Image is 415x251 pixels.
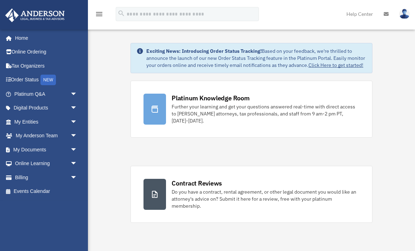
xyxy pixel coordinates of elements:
[117,10,125,17] i: search
[172,179,222,188] div: Contract Reviews
[308,62,363,68] a: Click Here to get started!
[5,143,88,157] a: My Documentsarrow_drop_down
[70,143,84,157] span: arrow_drop_down
[130,81,372,138] a: Platinum Knowledge Room Further your learning and get your questions answered real-time with dire...
[172,94,250,102] div: Platinum Knowledge Room
[3,8,67,22] img: Anderson Advisors Platinum Portal
[5,170,88,184] a: Billingarrow_drop_down
[5,115,88,129] a: My Entitiesarrow_drop_down
[70,115,84,129] span: arrow_drop_down
[172,103,359,124] div: Further your learning and get your questions answered real-time with direct access to [PERSON_NAM...
[5,101,88,115] a: Digital Productsarrow_drop_down
[146,48,366,69] div: Based on your feedback, we're thrilled to announce the launch of our new Order Status Tracking fe...
[5,73,88,87] a: Order StatusNEW
[399,9,410,19] img: User Pic
[5,184,88,199] a: Events Calendar
[5,157,88,171] a: Online Learningarrow_drop_down
[5,87,88,101] a: Platinum Q&Aarrow_drop_down
[5,31,84,45] a: Home
[146,48,262,54] strong: Exciting News: Introducing Order Status Tracking!
[95,10,103,18] i: menu
[130,166,372,223] a: Contract Reviews Do you have a contract, rental agreement, or other legal document you would like...
[70,157,84,171] span: arrow_drop_down
[70,170,84,185] span: arrow_drop_down
[70,87,84,101] span: arrow_drop_down
[5,59,88,73] a: Tax Organizers
[40,75,56,85] div: NEW
[5,45,88,59] a: Online Ordering
[5,129,88,143] a: My Anderson Teamarrow_drop_down
[70,101,84,115] span: arrow_drop_down
[95,12,103,18] a: menu
[172,188,359,209] div: Do you have a contract, rental agreement, or other legal document you would like an attorney's ad...
[70,129,84,143] span: arrow_drop_down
